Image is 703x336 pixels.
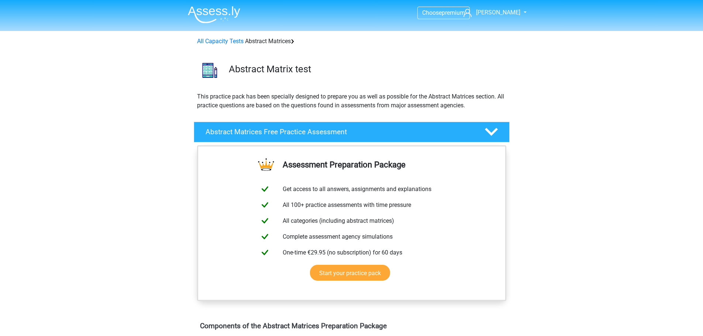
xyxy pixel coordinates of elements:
[422,9,442,16] font: Choose
[188,6,240,23] img: Assessly
[310,265,390,281] a: Start your practice pack
[206,128,347,136] font: Abstract Matrices Free Practice Assessment
[245,38,291,45] font: Abstract Matrices
[194,55,225,86] img: abstract matrices
[418,8,469,18] a: Choosepremium
[200,322,387,330] font: Components of the Abstract Matrices Preparation Package
[197,93,504,109] font: This practice pack has been specially designed to prepare you as well as possible for the Abstrac...
[197,38,244,45] a: All Capacity Tests
[191,122,513,142] a: Abstract Matrices Free Practice Assessment
[229,63,311,75] font: Abstract Matrix test
[461,8,521,17] a: [PERSON_NAME]
[442,9,465,16] font: premium
[476,9,520,16] font: [PERSON_NAME]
